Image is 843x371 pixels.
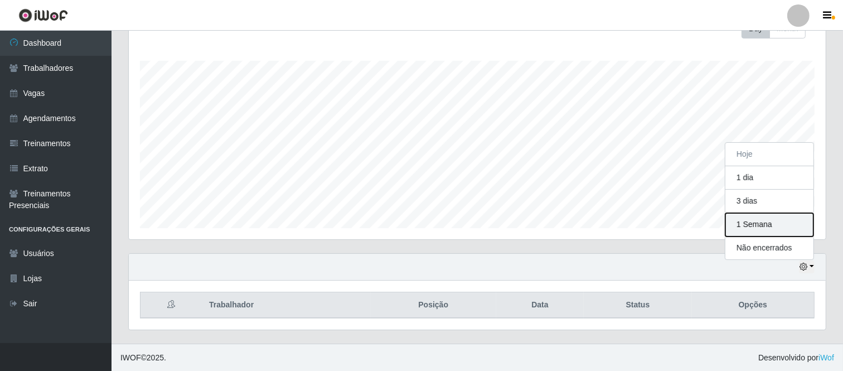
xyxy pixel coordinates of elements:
[202,292,371,319] th: Trabalhador
[725,237,813,259] button: Não encerrados
[120,353,141,362] span: IWOF
[371,292,496,319] th: Posição
[692,292,815,319] th: Opções
[758,352,834,364] span: Desenvolvido por
[725,143,813,166] button: Hoje
[18,8,68,22] img: CoreUI Logo
[120,352,166,364] span: © 2025 .
[725,213,813,237] button: 1 Semana
[725,190,813,213] button: 3 dias
[818,353,834,362] a: iWof
[725,166,813,190] button: 1 dia
[584,292,691,319] th: Status
[496,292,584,319] th: Data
